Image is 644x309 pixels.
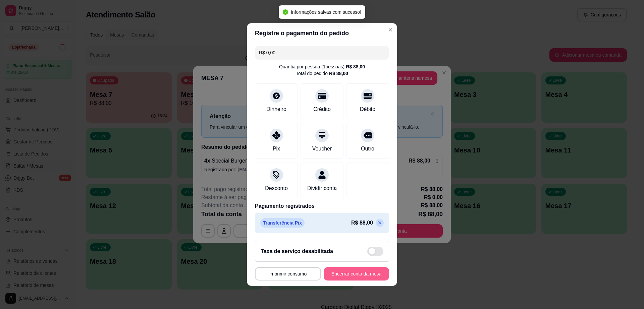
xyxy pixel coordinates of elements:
h2: Taxa de serviço desabilitada [261,247,333,255]
div: Total do pedido [296,70,348,77]
div: R$ 88,00 [346,63,365,70]
div: Crédito [313,105,331,113]
div: Outro [361,145,374,153]
button: Encerrar conta da mesa [324,267,389,281]
div: R$ 88,00 [329,70,348,77]
div: Dinheiro [266,105,286,113]
span: Informações salvas com sucesso! [291,9,361,15]
button: Imprimir consumo [255,267,321,281]
p: Pagamento registrados [255,202,389,210]
div: Desconto [265,184,288,192]
header: Registre o pagamento do pedido [247,23,397,43]
div: Voucher [312,145,332,153]
button: Close [385,24,396,35]
div: Quantia por pessoa ( 1 pessoas) [279,63,365,70]
input: Ex.: hambúrguer de cordeiro [259,46,385,59]
div: Dividir conta [307,184,337,192]
div: Pix [273,145,280,153]
p: R$ 88,00 [351,219,373,227]
span: check-circle [283,9,288,15]
div: Débito [360,105,375,113]
p: Transferência Pix [260,218,305,228]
